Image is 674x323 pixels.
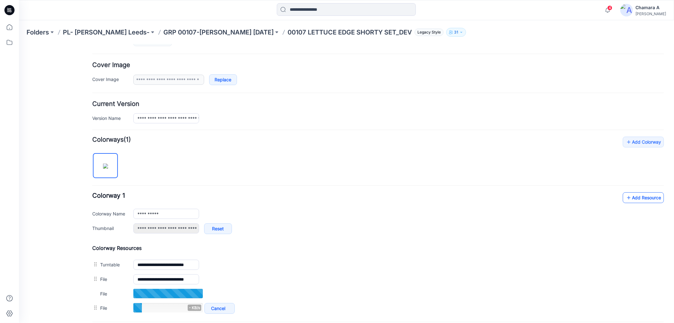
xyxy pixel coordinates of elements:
div: [PERSON_NAME] [635,11,666,16]
span: 4 [607,5,612,10]
button: Legacy Style [412,28,444,37]
h4: Current Version [73,57,645,63]
span: - KB/s [169,260,182,267]
label: File [81,231,108,238]
label: Thumbnail [73,180,108,187]
p: 31 [454,29,458,36]
a: Add Colorway [604,92,645,103]
a: GRP 00107-[PERSON_NAME] [DATE] [163,28,274,37]
strong: Colorways [73,91,105,99]
a: Cancel [185,259,216,270]
iframe: edit-style [19,44,674,323]
a: Reset [185,179,213,190]
label: Version Name [73,70,108,77]
div: Chamara A [635,4,666,11]
p: 00107 LETTUCE EDGE SHORTY SET_DEV [288,28,412,37]
a: Add Resource [604,148,645,159]
a: Folders [27,28,49,37]
span: (1) [105,91,112,99]
label: Colorway Name [73,166,108,173]
a: PL- [PERSON_NAME] Leeds- [63,28,149,37]
button: 31 [446,28,466,37]
span: Colorway 1 [73,147,106,155]
img: eyJhbGciOiJIUzI1NiIsImtpZCI6IjAiLCJzbHQiOiJzZXMiLCJ0eXAiOiJKV1QifQ.eyJkYXRhIjp7InR5cGUiOiJzdG9yYW... [84,119,89,124]
img: avatar [620,4,633,16]
label: Turntable [81,217,108,224]
h4: Colorway Resources [73,201,645,207]
label: File [81,260,108,267]
span: Legacy Style [415,28,444,36]
label: File [81,246,108,253]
